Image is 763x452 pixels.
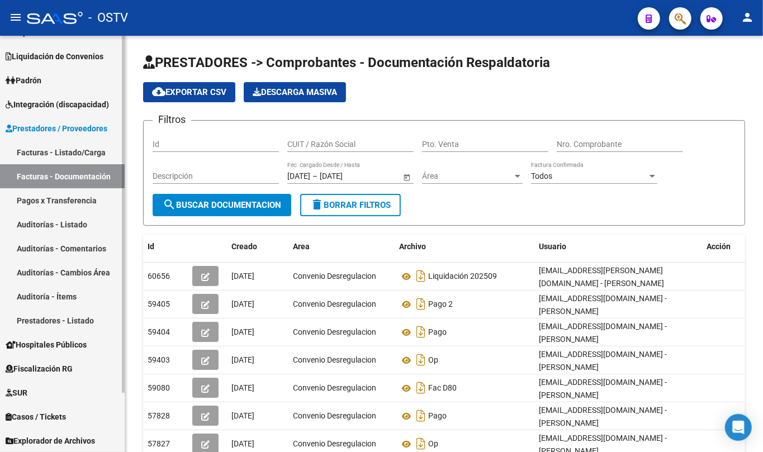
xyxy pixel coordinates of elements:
datatable-header-cell: Usuario [534,235,702,259]
datatable-header-cell: Id [143,235,188,259]
span: [DATE] [231,383,254,392]
span: [EMAIL_ADDRESS][DOMAIN_NAME] - [PERSON_NAME] [539,406,667,427]
img: logo_orange.svg [18,18,27,27]
mat-icon: search [163,198,176,211]
button: Buscar Documentacion [153,194,291,216]
span: Liquidación 202509 [428,272,497,281]
datatable-header-cell: Acción [702,235,758,259]
span: Pago [428,412,447,421]
span: Todos [531,172,552,180]
div: Dominio [59,66,86,73]
span: Creado [231,242,257,251]
span: Op [428,440,438,449]
span: PRESTADORES -> Comprobantes - Documentación Respaldatoria [143,55,550,70]
span: [DATE] [231,299,254,308]
button: Borrar Filtros [300,194,401,216]
span: Archivo [399,242,426,251]
span: Convenio Desregulacion [293,272,376,280]
span: Id [148,242,154,251]
span: Prestadores / Proveedores [6,122,107,135]
span: 59405 [148,299,170,308]
span: Convenio Desregulacion [293,327,376,336]
span: Buscar Documentacion [163,200,281,210]
span: Descarga Masiva [253,87,337,97]
span: Hospitales Públicos [6,339,87,351]
mat-icon: person [741,11,754,24]
span: Integración (discapacidad) [6,98,109,111]
i: Descargar documento [414,295,428,313]
span: Borrar Filtros [310,200,391,210]
div: v 4.0.25 [31,18,55,27]
button: Exportar CSV [143,82,235,102]
div: Open Intercom Messenger [725,414,752,441]
span: – [312,172,317,181]
span: Pago [428,328,447,337]
span: Padrón [6,74,41,87]
button: Descarga Masiva [244,82,346,102]
span: 57828 [148,411,170,420]
datatable-header-cell: Creado [227,235,288,259]
span: 59404 [148,327,170,336]
span: [EMAIL_ADDRESS][DOMAIN_NAME] - [PERSON_NAME] [539,378,667,399]
input: Fecha fin [320,172,375,181]
span: Exportar CSV [152,87,226,97]
span: [DATE] [231,439,254,448]
img: tab_domain_overview_orange.svg [46,65,55,74]
span: Fac D80 [428,384,457,393]
span: [EMAIL_ADDRESS][DOMAIN_NAME] - [PERSON_NAME] [539,294,667,316]
datatable-header-cell: Area [288,235,395,259]
i: Descargar documento [414,379,428,397]
span: [DATE] [231,327,254,336]
div: Palabras clave [131,66,178,73]
img: website_grey.svg [18,29,27,38]
img: tab_keywords_by_traffic_grey.svg [119,65,128,74]
span: Convenio Desregulacion [293,383,376,392]
span: Acción [707,242,731,251]
span: Área [422,172,513,181]
span: 59403 [148,355,170,364]
span: - OSTV [88,6,128,30]
i: Descargar documento [414,267,428,285]
span: [EMAIL_ADDRESS][DOMAIN_NAME] - [PERSON_NAME] [539,322,667,344]
span: Op [428,356,438,365]
i: Descargar documento [414,407,428,425]
div: Dominio: [DOMAIN_NAME] [29,29,125,38]
i: Descargar documento [414,351,428,369]
span: Area [293,242,310,251]
span: Liquidación de Convenios [6,50,103,63]
span: Usuario [539,242,566,251]
span: Convenio Desregulacion [293,411,376,420]
button: Open calendar [401,171,413,183]
span: Convenio Desregulacion [293,355,376,364]
span: Convenio Desregulacion [293,439,376,448]
span: Explorador de Archivos [6,435,95,447]
span: [DATE] [231,272,254,280]
datatable-header-cell: Archivo [395,235,534,259]
input: Fecha inicio [287,172,310,181]
span: [DATE] [231,411,254,420]
span: 59080 [148,383,170,392]
span: Convenio Desregulacion [293,299,376,308]
span: [DATE] [231,355,254,364]
span: Fiscalización RG [6,363,73,375]
i: Descargar documento [414,323,428,341]
mat-icon: cloud_download [152,85,165,98]
mat-icon: menu [9,11,22,24]
span: [EMAIL_ADDRESS][DOMAIN_NAME] - [PERSON_NAME] [539,350,667,372]
span: 57827 [148,439,170,448]
span: Casos / Tickets [6,411,66,423]
mat-icon: delete [310,198,324,211]
span: Pago 2 [428,300,453,309]
span: SUR [6,387,27,399]
span: [EMAIL_ADDRESS][PERSON_NAME][DOMAIN_NAME] - [PERSON_NAME] [539,266,664,288]
span: 60656 [148,272,170,280]
app-download-masive: Descarga masiva de comprobantes (adjuntos) [244,82,346,102]
h3: Filtros [153,112,191,127]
